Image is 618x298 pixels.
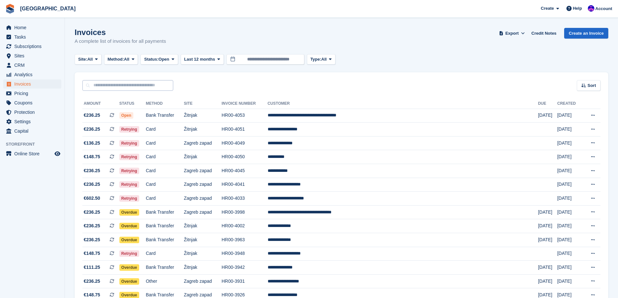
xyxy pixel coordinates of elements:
p: A complete list of invoices for all payments [75,38,166,45]
span: Method: [108,56,124,63]
span: Storefront [6,141,65,148]
td: Žitnjak [184,123,222,137]
td: [DATE] [557,247,582,261]
img: Ivan Gačić [588,5,594,12]
td: Card [146,178,184,192]
th: Site [184,99,222,109]
span: Help [573,5,582,12]
td: [DATE] [557,178,582,192]
button: Export [498,28,526,39]
span: Retrying [119,154,139,160]
td: [DATE] [538,261,557,275]
span: Settings [14,117,53,126]
span: Retrying [119,168,139,174]
td: Žitnjak [184,247,222,261]
td: Bank Transfer [146,219,184,233]
td: [DATE] [538,109,557,123]
th: Due [538,99,557,109]
td: [DATE] [557,205,582,219]
span: €236.25 [84,278,100,285]
td: HR00-3963 [222,233,268,247]
span: All [124,56,129,63]
span: Create [541,5,554,12]
td: HR00-4049 [222,136,268,150]
span: €236.25 [84,236,100,243]
td: Zagreb zapad [184,192,222,206]
a: menu [3,61,61,70]
td: [DATE] [557,261,582,275]
td: HR00-3942 [222,261,268,275]
span: Home [14,23,53,32]
td: Card [146,150,184,164]
td: Zagreb zapad [184,136,222,150]
span: Sort [588,82,596,89]
td: HR00-3931 [222,274,268,288]
h1: Invoices [75,28,166,37]
a: menu [3,51,61,60]
td: Žitnjak [184,150,222,164]
span: Tasks [14,32,53,42]
th: Customer [268,99,538,109]
td: [DATE] [557,136,582,150]
td: HR00-4041 [222,178,268,192]
span: Protection [14,108,53,117]
span: Last 12 months [184,56,215,63]
button: Status: Open [140,54,178,65]
td: [DATE] [557,123,582,137]
span: Overdue [119,209,139,216]
span: €236.25 [84,167,100,174]
img: stora-icon-8386f47178a22dfd0bd8f6a31ec36ba5ce8667c1dd55bd0f319d3a0aa187defe.svg [5,4,15,14]
td: Zagreb zapad [184,205,222,219]
td: Zagreb zapad [184,164,222,178]
span: €236.25 [84,209,100,216]
td: Card [146,192,184,206]
span: €236.25 [84,222,100,229]
span: All [87,56,93,63]
span: Export [505,30,519,37]
td: [DATE] [557,164,582,178]
a: Create an Invoice [564,28,608,39]
span: €236.25 [84,112,100,119]
a: menu [3,79,61,89]
span: €148.75 [84,250,100,257]
td: [DATE] [557,192,582,206]
span: Subscriptions [14,42,53,51]
span: Coupons [14,98,53,107]
td: Žitnjak [184,219,222,233]
td: [DATE] [538,274,557,288]
td: [DATE] [538,219,557,233]
td: Card [146,164,184,178]
th: Created [557,99,582,109]
span: Overdue [119,223,139,229]
span: Overdue [119,278,139,285]
a: menu [3,149,61,158]
td: Bank Transfer [146,233,184,247]
a: menu [3,70,61,79]
td: [DATE] [557,150,582,164]
span: Capital [14,126,53,136]
td: [DATE] [538,205,557,219]
span: Open [119,112,133,119]
td: HR00-4051 [222,123,268,137]
span: €136.25 [84,140,100,147]
th: Status [119,99,146,109]
button: Method: All [104,54,138,65]
td: Card [146,247,184,261]
td: [DATE] [557,109,582,123]
td: [DATE] [557,274,582,288]
a: menu [3,126,61,136]
td: Other [146,274,184,288]
span: Status: [144,56,158,63]
td: HR00-3948 [222,247,268,261]
td: HR00-4002 [222,219,268,233]
a: menu [3,42,61,51]
th: Invoice Number [222,99,268,109]
td: Zagreb zapad [184,178,222,192]
th: Method [146,99,184,109]
td: HR00-4053 [222,109,268,123]
span: Retrying [119,195,139,202]
span: Invoices [14,79,53,89]
span: €236.25 [84,126,100,133]
a: menu [3,108,61,117]
span: €111.25 [84,264,100,271]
